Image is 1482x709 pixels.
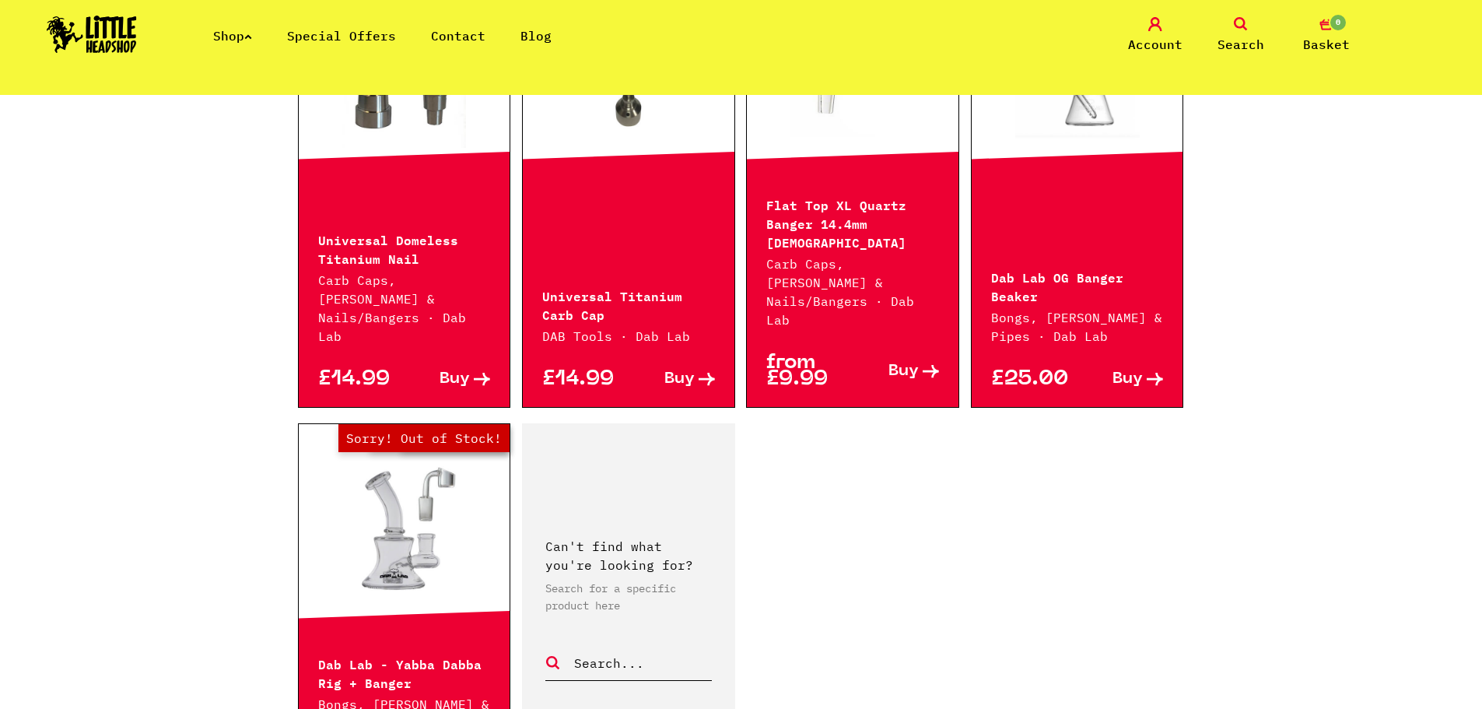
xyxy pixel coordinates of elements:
a: Out of Stock Hurry! Low Stock Sorry! Out of Stock! [299,451,510,607]
span: Buy [664,371,695,388]
p: Dab Lab OG Banger Beaker [991,267,1164,304]
p: £25.00 [991,371,1077,388]
img: Little Head Shop Logo [47,16,137,53]
span: 0 [1329,13,1347,32]
a: Buy [629,371,715,388]
p: £14.99 [542,371,629,388]
a: Contact [431,28,485,44]
a: Buy [1077,371,1164,388]
span: Sorry! Out of Stock! [338,424,510,452]
p: Dab Lab - Yabba Dabba Rig + Banger [318,654,491,691]
a: Buy [853,355,939,388]
span: Buy [440,371,470,388]
p: £14.99 [318,371,405,388]
p: Universal Titanium Carb Cap [542,286,715,323]
span: Buy [1112,371,1143,388]
span: Basket [1303,35,1350,54]
input: Search... [573,653,712,673]
a: Search [1202,17,1280,54]
p: DAB Tools · Dab Lab [542,327,715,346]
p: Universal Domeless Titanium Nail [318,230,491,267]
span: Account [1128,35,1182,54]
p: Carb Caps, [PERSON_NAME] & Nails/Bangers · Dab Lab [766,254,939,329]
span: Search [1217,35,1264,54]
a: Blog [520,28,552,44]
a: 0 Basket [1288,17,1365,54]
a: Buy [404,371,490,388]
a: Special Offers [287,28,396,44]
a: Shop [213,28,252,44]
p: Carb Caps, [PERSON_NAME] & Nails/Bangers · Dab Lab [318,271,491,346]
span: Buy [888,363,919,380]
p: Bongs, [PERSON_NAME] & Pipes · Dab Lab [991,308,1164,346]
p: Search for a specific product here [545,580,712,614]
p: Can't find what you're looking for? [545,537,712,574]
p: Flat Top XL Quartz Banger 14.4mm [DEMOGRAPHIC_DATA] [766,195,939,251]
p: from £9.99 [766,355,853,388]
